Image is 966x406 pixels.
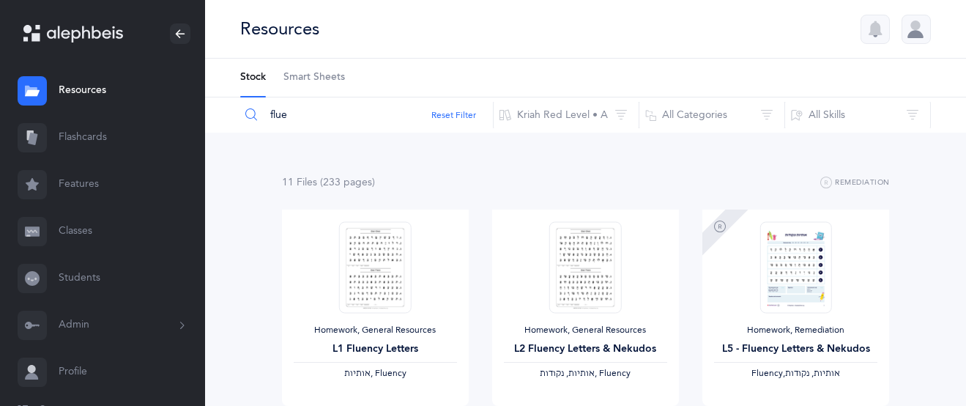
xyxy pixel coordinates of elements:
div: L1 Fluency Letters [294,342,457,357]
span: 11 File [282,177,317,188]
span: s [368,177,372,188]
span: s [313,177,317,188]
img: RemediationHomework-L5-Fluency_EN_thumbnail_1724336525.png [760,221,832,313]
span: Fluency, [751,368,785,378]
div: L5 - Fluency Letters & Nekudos [714,342,877,357]
img: FluencyProgram-SpeedReading-L1_thumbnail_1736302830.png [339,221,411,313]
span: ‫אותיות, נקודות‬ [785,368,840,378]
img: FluencyProgram-SpeedReading-L2_thumbnail_1736302935.png [549,221,621,313]
button: Kriah Red Level • A [493,97,639,133]
div: Homework, General Resources [504,325,667,336]
div: , Fluency [294,368,457,380]
span: (233 page ) [320,177,375,188]
span: Smart Sheets [283,70,345,85]
iframe: Drift Widget Chat Controller [893,333,948,388]
button: All Skills [784,97,931,133]
input: Search Resources [239,97,494,133]
span: ‫אותיות, נקודות‬ [540,368,595,378]
div: L2 Fluency Letters & Nekudos [504,342,667,357]
div: , Fluency [504,368,667,380]
button: Remediation [820,174,890,192]
div: Resources [240,17,319,41]
div: Homework, General Resources [294,325,457,336]
button: All Categories [639,97,785,133]
button: Reset Filter [431,108,476,122]
div: Homework, Remediation [714,325,877,336]
span: ‫אותיות‬ [344,368,371,378]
